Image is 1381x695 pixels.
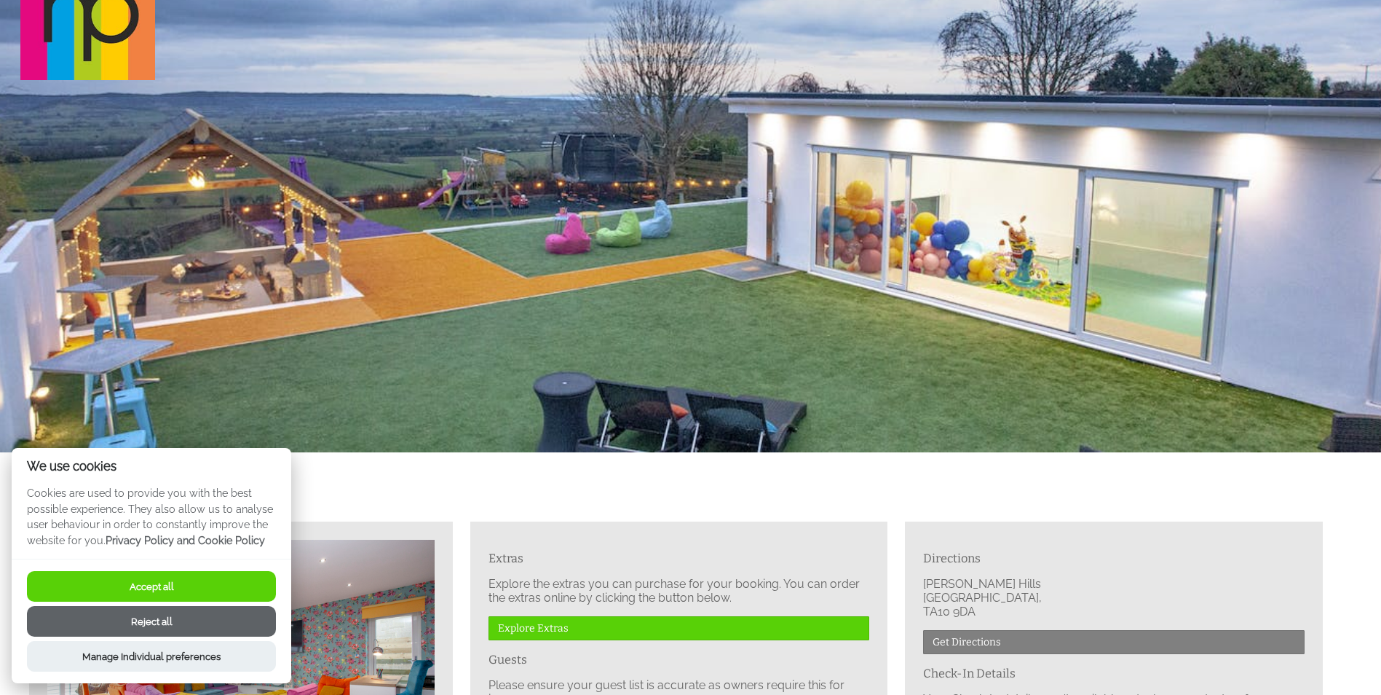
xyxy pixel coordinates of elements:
[923,551,1305,565] h3: Directions
[27,606,276,637] button: Reject all
[27,641,276,672] button: Manage Individual preferences
[923,667,1305,680] h3: Check-In Details
[12,460,291,474] h2: We use cookies
[923,630,1305,654] a: Get Directions
[488,577,870,605] p: Explore the extras you can purchase for your booking. You can order the extras online by clicking...
[106,534,265,546] a: Privacy Policy and Cookie Policy
[29,484,1334,508] h1: 1797
[488,616,870,640] a: Explore Extras
[488,551,870,565] h3: Extras
[12,485,291,559] p: Cookies are used to provide you with the best possible experience. They also allow us to analyse ...
[488,653,870,667] h3: Guests
[923,577,1305,619] p: [PERSON_NAME] Hills [GEOGRAPHIC_DATA], TA10 9DA
[27,571,276,602] button: Accept all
